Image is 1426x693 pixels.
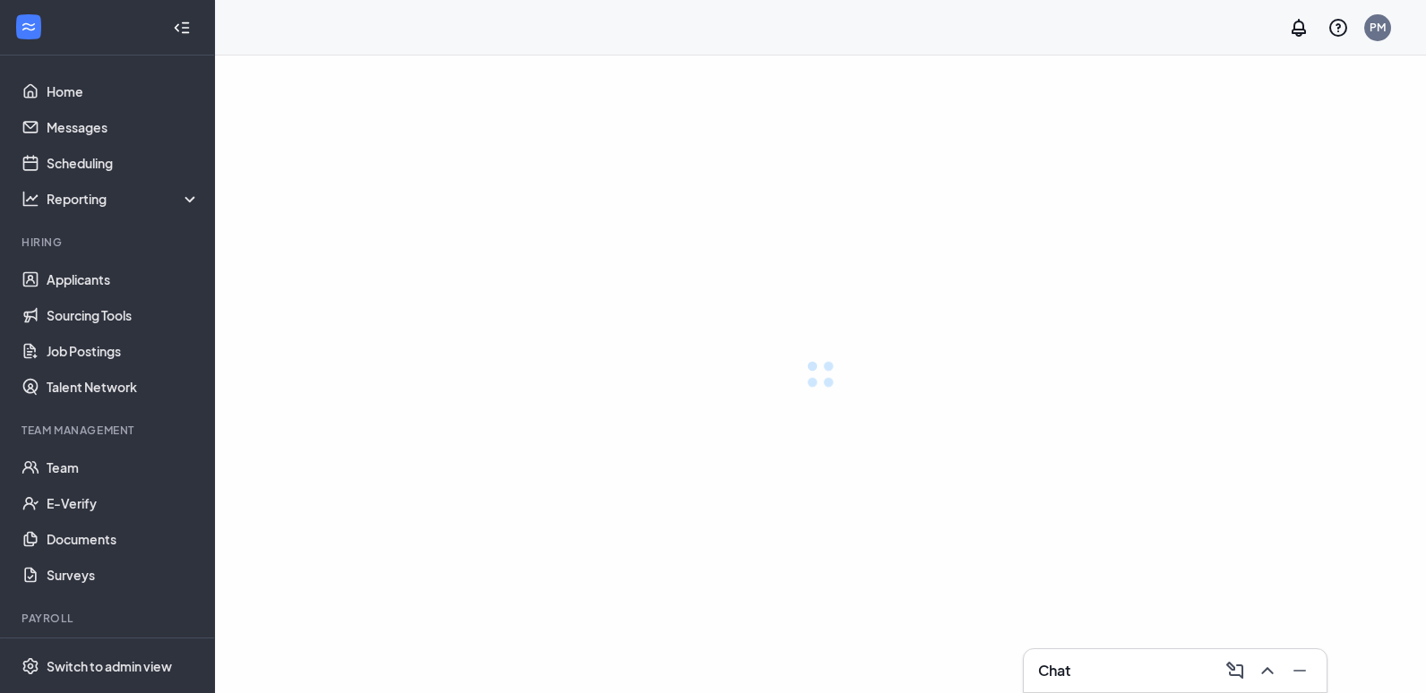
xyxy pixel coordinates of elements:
a: Sourcing Tools [47,297,200,333]
a: Surveys [47,557,200,593]
svg: ChevronUp [1257,660,1278,681]
button: Minimize [1284,656,1312,685]
button: ComposeMessage [1219,656,1248,685]
svg: ComposeMessage [1224,660,1246,681]
svg: Notifications [1288,17,1310,38]
a: Applicants [47,261,200,297]
button: ChevronUp [1251,656,1280,685]
div: PM [1370,20,1386,35]
svg: Analysis [21,190,39,208]
div: Team Management [21,423,196,438]
svg: WorkstreamLogo [20,18,38,36]
a: Job Postings [47,333,200,369]
a: E-Verify [47,485,200,521]
div: Payroll [21,611,196,626]
div: Hiring [21,235,196,250]
svg: Minimize [1289,660,1310,681]
svg: Settings [21,657,39,675]
a: Talent Network [47,369,200,405]
svg: QuestionInfo [1327,17,1349,38]
a: Documents [47,521,200,557]
a: Home [47,73,200,109]
div: Switch to admin view [47,657,172,675]
a: Team [47,449,200,485]
a: Scheduling [47,145,200,181]
a: Messages [47,109,200,145]
svg: Collapse [173,19,191,37]
div: Reporting [47,190,201,208]
h3: Chat [1038,661,1070,680]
